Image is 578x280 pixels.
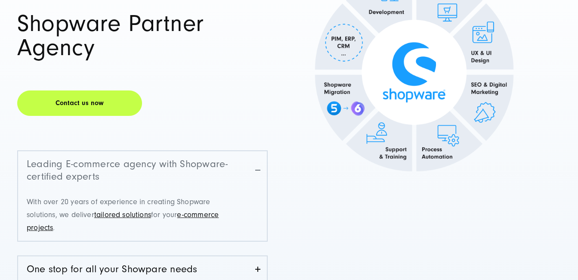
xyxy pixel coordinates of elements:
h1: Shopware Partner Agency [17,12,268,60]
a: tailored solutions [94,210,151,219]
a: Contact us now [17,90,142,116]
a: Leading E-commerce agency with Shopware-certified experts [18,151,267,189]
span: With over 20 years of experience in creating Shopware solutions, we deliver for your . [27,197,219,232]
